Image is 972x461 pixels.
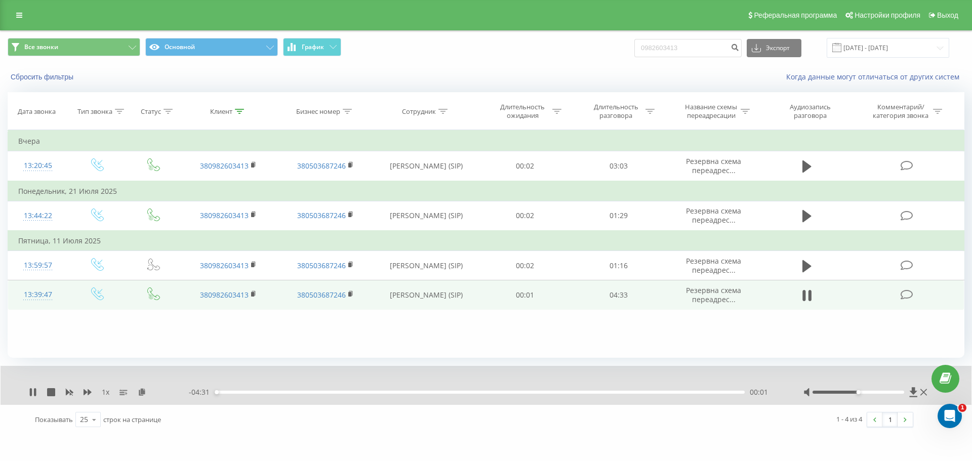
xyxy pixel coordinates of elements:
div: Статус [141,107,161,116]
a: 380503687246 [297,211,346,220]
span: 1 [958,404,966,412]
td: [PERSON_NAME] (SIP) [374,280,478,310]
span: График [302,44,324,51]
div: 13:20:45 [18,156,58,176]
div: Тип звонка [77,107,112,116]
div: Длительность разговора [589,103,643,120]
td: Понедельник, 21 Июля 2025 [8,181,964,201]
span: Выход [937,11,958,19]
div: Accessibility label [215,390,219,394]
td: 00:02 [478,251,572,280]
a: 380982603413 [200,161,249,171]
span: Настройки профиля [855,11,920,19]
a: Когда данные могут отличаться от других систем [786,72,964,81]
div: Accessibility label [856,390,860,394]
span: - 04:31 [189,387,215,397]
a: 380503687246 [297,161,346,171]
td: 00:02 [478,151,572,181]
div: 13:44:22 [18,206,58,226]
td: Пятница, 11 Июля 2025 [8,231,964,251]
button: Экспорт [747,39,801,57]
span: строк на странице [103,415,161,424]
span: Резервна схема переадрес... [686,256,741,275]
div: Комментарий/категория звонка [871,103,930,120]
span: Резервна схема переадрес... [686,285,741,304]
div: Бизнес номер [296,107,340,116]
div: 25 [80,414,88,425]
a: 380982603413 [200,261,249,270]
a: 380982603413 [200,290,249,300]
div: Длительность ожидания [496,103,550,120]
td: 03:03 [572,151,665,181]
button: Основной [145,38,278,56]
td: 01:16 [572,251,665,280]
span: Все звонки [24,43,58,51]
div: Сотрудник [402,107,436,116]
div: 1 - 4 из 4 [836,414,862,424]
td: 00:02 [478,201,572,231]
div: Аудиозапись разговора [778,103,843,120]
button: Все звонки [8,38,140,56]
td: [PERSON_NAME] (SIP) [374,201,478,231]
input: Поиск по номеру [634,39,742,57]
td: Вчера [8,131,964,151]
td: [PERSON_NAME] (SIP) [374,251,478,280]
a: 380503687246 [297,290,346,300]
button: Сбросить фильтры [8,72,78,81]
td: 01:29 [572,201,665,231]
span: 1 x [102,387,109,397]
div: Название схемы переадресации [684,103,738,120]
div: Дата звонка [18,107,56,116]
span: Реферальная программа [754,11,837,19]
a: 1 [882,412,898,427]
td: [PERSON_NAME] (SIP) [374,151,478,181]
span: Резервна схема переадрес... [686,206,741,225]
div: Клиент [210,107,232,116]
a: 380503687246 [297,261,346,270]
button: График [283,38,341,56]
div: 13:39:47 [18,285,58,305]
span: Резервна схема переадрес... [686,156,741,175]
iframe: Intercom live chat [938,404,962,428]
span: 00:01 [750,387,768,397]
span: Показывать [35,415,73,424]
a: 380982603413 [200,211,249,220]
td: 04:33 [572,280,665,310]
td: 00:01 [478,280,572,310]
div: 13:59:57 [18,256,58,275]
